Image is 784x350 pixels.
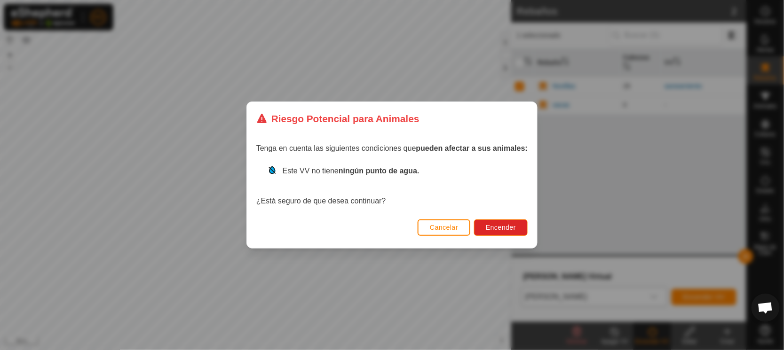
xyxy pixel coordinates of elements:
span: Cancelar [430,224,458,231]
strong: pueden afectar a sus animales: [416,144,528,152]
button: Cancelar [418,219,470,236]
button: Encender [474,219,528,236]
span: Tenga en cuenta las siguientes condiciones que [256,144,528,152]
div: Riesgo Potencial para Animales [256,111,420,126]
strong: ningún punto de agua. [339,167,420,175]
div: ¿Está seguro de que desea continuar? [256,165,528,207]
span: Este VV no tiene [283,167,420,175]
span: Encender [486,224,516,231]
div: Chat abierto [752,294,780,322]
